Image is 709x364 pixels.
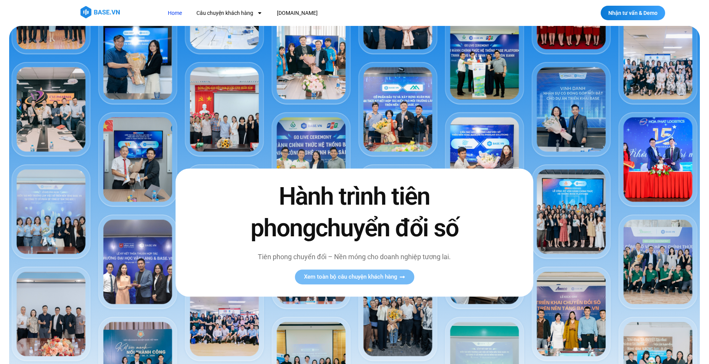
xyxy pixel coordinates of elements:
[234,252,474,262] p: Tiên phong chuyển đổi – Nền móng cho doanh nghiệp tương lai.
[315,214,458,242] span: chuyển đổi số
[601,6,665,20] a: Nhận tư vấn & Demo
[271,6,323,20] a: [DOMAIN_NAME]
[191,6,268,20] a: Câu chuyện khách hàng
[304,274,397,280] span: Xem toàn bộ câu chuyện khách hàng
[608,10,658,16] span: Nhận tư vấn & Demo
[295,270,414,285] a: Xem toàn bộ câu chuyện khách hàng
[234,181,474,244] h2: Hành trình tiên phong
[162,6,188,20] a: Home
[162,6,458,20] nav: Menu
